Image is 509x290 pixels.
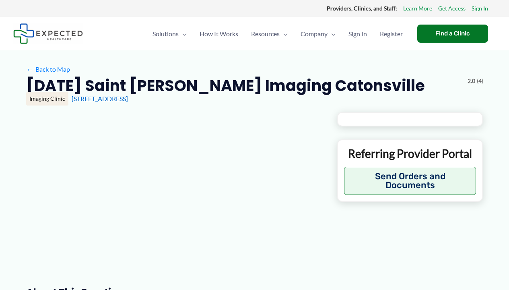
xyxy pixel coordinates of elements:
[373,20,409,48] a: Register
[72,95,128,102] a: [STREET_ADDRESS]
[472,3,488,14] a: Sign In
[348,20,367,48] span: Sign In
[200,20,238,48] span: How It Works
[477,76,483,86] span: (4)
[179,20,187,48] span: Menu Toggle
[13,23,83,44] img: Expected Healthcare Logo - side, dark font, small
[294,20,342,48] a: CompanyMenu Toggle
[26,92,68,106] div: Imaging Clinic
[152,20,179,48] span: Solutions
[301,20,328,48] span: Company
[146,20,409,48] nav: Primary Site Navigation
[193,20,245,48] a: How It Works
[344,167,476,195] button: Send Orders and Documents
[403,3,432,14] a: Learn More
[251,20,280,48] span: Resources
[344,146,476,161] p: Referring Provider Portal
[280,20,288,48] span: Menu Toggle
[327,5,397,12] strong: Providers, Clinics, and Staff:
[26,76,425,95] h2: [DATE] Saint [PERSON_NAME] Imaging Catonsville
[26,63,70,75] a: ←Back to Map
[380,20,403,48] span: Register
[417,25,488,43] a: Find a Clinic
[468,76,475,86] span: 2.0
[245,20,294,48] a: ResourcesMenu Toggle
[26,65,34,73] span: ←
[328,20,336,48] span: Menu Toggle
[146,20,193,48] a: SolutionsMenu Toggle
[342,20,373,48] a: Sign In
[438,3,466,14] a: Get Access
